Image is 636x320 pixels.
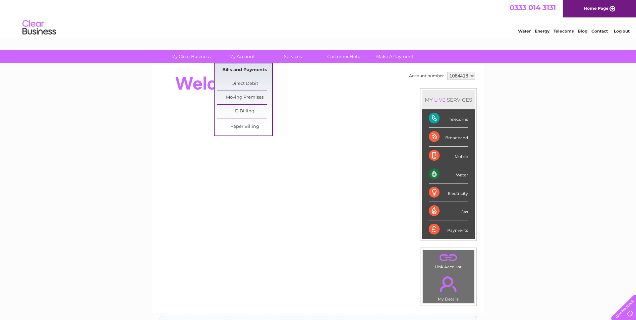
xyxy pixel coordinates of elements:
[422,250,474,271] td: Link Account
[217,77,272,91] a: Direct Debit
[510,3,556,12] a: 0333 014 3131
[535,29,550,34] a: Energy
[429,109,468,128] div: Telecoms
[518,29,531,34] a: Water
[160,4,477,33] div: Clear Business is a trading name of Verastar Limited (registered in [GEOGRAPHIC_DATA] No. 3667643...
[578,29,587,34] a: Blog
[429,183,468,202] div: Electricity
[217,91,272,104] a: Moving Premises
[217,63,272,77] a: Bills and Payments
[429,128,468,146] div: Broadband
[614,29,630,34] a: Log out
[422,90,475,109] div: MY SERVICES
[407,70,446,82] td: Account number
[316,50,371,63] a: Customer Help
[217,105,272,118] a: E-Billing
[433,97,447,103] div: LIVE
[367,50,422,63] a: Make A Payment
[265,50,321,63] a: Services
[429,165,468,183] div: Water
[422,271,474,304] td: My Details
[591,29,608,34] a: Contact
[424,272,472,296] a: .
[429,202,468,220] div: Gas
[214,50,270,63] a: My Account
[22,17,56,38] img: logo.png
[429,147,468,165] div: Mobile
[217,120,272,134] a: Paper Billing
[424,252,472,264] a: .
[163,50,219,63] a: My Clear Business
[554,29,574,34] a: Telecoms
[429,220,468,238] div: Payments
